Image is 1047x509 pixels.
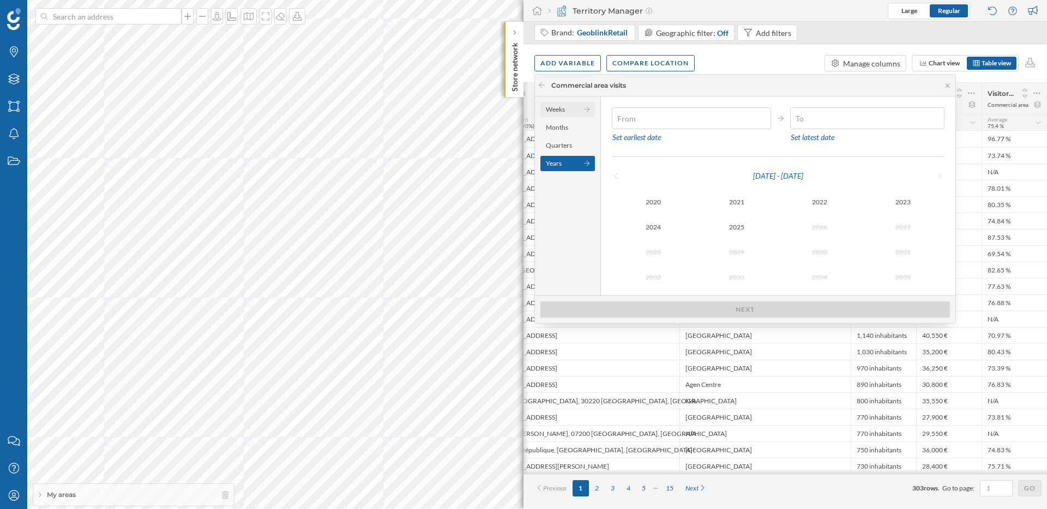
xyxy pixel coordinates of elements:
[851,458,916,474] div: 730 inhabitants
[679,392,851,409] div: N/A
[851,409,916,425] div: 770 inhabitants
[982,278,1047,294] div: 77.63 %
[7,8,21,30] img: Geoblink Logo
[982,392,1047,409] div: N/A
[982,441,1047,458] div: 74.83 %
[679,327,851,343] div: [GEOGRAPHIC_DATA]
[982,360,1047,376] div: 73.39 %
[988,101,1028,108] div: Commercial area
[679,360,851,376] div: [GEOGRAPHIC_DATA]
[982,163,1047,180] div: N/A
[612,270,695,284] button: 2032
[717,27,729,39] div: Off
[988,116,1007,123] span: Average
[679,425,851,441] div: N/A
[982,229,1047,245] div: 87.53 %
[862,270,945,284] button: 2035
[612,195,695,209] button: 2020
[982,213,1047,229] div: 74.84 %
[778,270,862,284] button: 2034
[492,360,679,376] div: [STREET_ADDRESS]
[912,484,924,492] span: 303
[612,220,695,234] button: 2024
[982,294,1047,311] div: 76.88 %
[851,376,916,392] div: 890 inhabitants
[756,27,791,39] div: Add filters
[679,376,851,392] div: Agen Centre
[982,458,1047,474] div: 75.71 %
[942,483,974,493] span: Go to page:
[916,360,982,376] div: 36,250 €
[916,441,982,458] div: 36,000 €
[695,270,779,284] button: 2033
[982,147,1047,163] div: 73.74 %
[982,59,1011,67] span: Table view
[577,27,628,38] span: GeoblinkRetail
[492,458,679,474] div: [STREET_ADDRESS][PERSON_NAME]
[843,58,900,69] div: Manage columns
[540,120,595,135] div: Months
[492,376,679,392] div: [STREET_ADDRESS]
[679,458,851,474] div: [GEOGRAPHIC_DATA]
[982,327,1047,343] div: 70.97 %
[695,195,779,209] button: 2021
[851,425,916,441] div: 770 inhabitants
[551,81,626,90] div: Commercial area visits
[916,409,982,425] div: 27,900 €
[982,376,1047,392] div: 76.83 %
[983,483,1009,494] input: 1
[540,102,595,117] div: Weeks
[938,7,960,15] span: Regular
[851,360,916,376] div: 970 inhabitants
[862,220,945,234] button: 2027
[916,392,982,409] div: 35,550 €
[916,425,982,441] div: 29,550 €
[851,343,916,360] div: 1,030 inhabitants
[679,409,851,425] div: [GEOGRAPHIC_DATA]
[540,156,595,171] div: Years
[47,490,76,500] span: My areas
[492,425,679,441] div: 20 Bd [PERSON_NAME], 07200 [GEOGRAPHIC_DATA], [GEOGRAPHIC_DATA]
[851,327,916,343] div: 1,140 inhabitants
[492,409,679,425] div: [STREET_ADDRESS]
[916,458,982,474] div: 28,400 €
[938,484,940,492] span: .
[695,220,779,234] button: 2025
[679,343,851,360] div: [GEOGRAPHIC_DATA]
[862,245,945,259] button: 2031
[23,8,62,17] span: Support
[778,245,862,259] button: 2030
[929,59,960,67] span: Chart view
[778,195,862,209] button: 2022
[492,392,679,409] div: 6 Pl. [GEOGRAPHIC_DATA], 30220 [GEOGRAPHIC_DATA], [GEOGRAPHIC_DATA]
[540,138,595,153] div: Quarters
[988,123,1004,129] span: 75.4 %
[982,409,1047,425] div: 73.81 %
[901,7,917,15] span: Large
[988,89,1014,98] span: Visitors' interest by category: Entertainment ([DATE] to [DATE])
[982,196,1047,213] div: 80.35 %
[612,245,695,259] button: 2028
[862,195,945,209] button: 2023
[916,376,982,392] div: 30,800 €
[679,441,851,458] div: [GEOGRAPHIC_DATA]
[924,484,938,492] span: rows
[851,441,916,458] div: 750 inhabitants
[556,5,567,16] img: territory-manager.svg
[492,343,679,360] div: [STREET_ADDRESS]
[982,425,1047,441] div: N/A
[982,343,1047,360] div: 80.43 %
[695,245,779,259] button: 2029
[492,441,679,458] div: Pl. de la République, [GEOGRAPHIC_DATA], [GEOGRAPHIC_DATA]
[778,220,862,234] button: 2026
[656,28,715,38] span: Geographic filter:
[982,245,1047,262] div: 69.54 %
[551,27,629,38] div: Brand:
[916,343,982,360] div: 35,200 €
[509,38,520,92] p: Store network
